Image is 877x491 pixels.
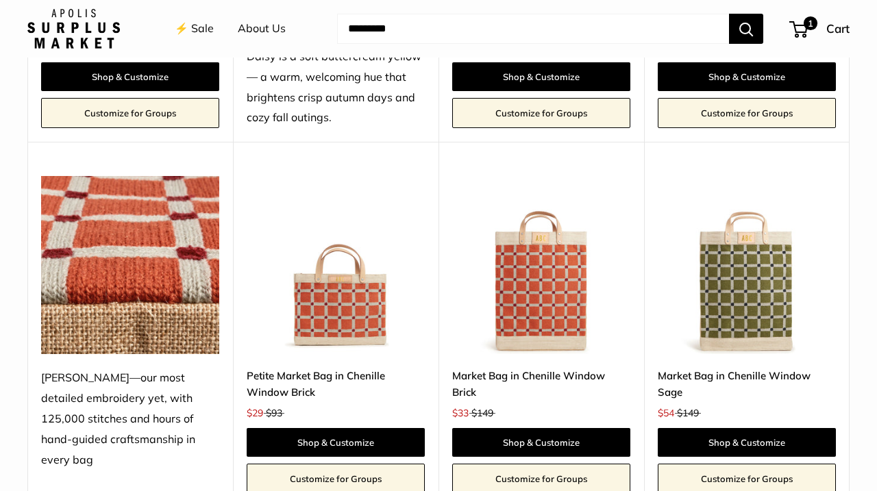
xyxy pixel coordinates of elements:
[658,407,674,419] span: $54
[27,9,120,49] img: Apolis: Surplus Market
[175,18,214,39] a: ⚡️ Sale
[471,407,493,419] span: $149
[658,428,836,457] a: Shop & Customize
[266,407,282,419] span: $93
[41,62,219,91] a: Shop & Customize
[826,21,850,36] span: Cart
[729,14,763,44] button: Search
[804,16,817,30] span: 1
[41,176,219,354] img: Chenille—our most detailed embroidery yet, with 125,000 stitches and hours of hand-guided craftsm...
[452,62,630,91] a: Shop & Customize
[247,407,263,419] span: $29
[41,368,219,470] div: [PERSON_NAME]—our most detailed embroidery yet, with 125,000 stitches and hours of hand-guided cr...
[452,368,630,400] a: Market Bag in Chenille Window Brick
[677,407,699,419] span: $149
[238,18,286,39] a: About Us
[41,98,219,128] a: Customize for Groups
[452,428,630,457] a: Shop & Customize
[247,428,425,457] a: Shop & Customize
[247,176,425,354] a: Petite Market Bag in Chenille Window BrickPetite Market Bag in Chenille Window Brick
[658,176,836,354] img: Market Bag in Chenille Window Sage
[247,176,425,354] img: Petite Market Bag in Chenille Window Brick
[658,98,836,128] a: Customize for Groups
[452,176,630,354] a: Market Bag in Chenille Window BrickMarket Bag in Chenille Window Brick
[658,368,836,400] a: Market Bag in Chenille Window Sage
[791,18,850,40] a: 1 Cart
[247,368,425,400] a: Petite Market Bag in Chenille Window Brick
[452,98,630,128] a: Customize for Groups
[452,407,469,419] span: $33
[658,62,836,91] a: Shop & Customize
[247,47,425,129] div: Daisy is a soft buttercream yellow — a warm, welcoming hue that brightens crisp autumn days and c...
[452,176,630,354] img: Market Bag in Chenille Window Brick
[658,176,836,354] a: Market Bag in Chenille Window SageMarket Bag in Chenille Window Sage
[337,14,729,44] input: Search...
